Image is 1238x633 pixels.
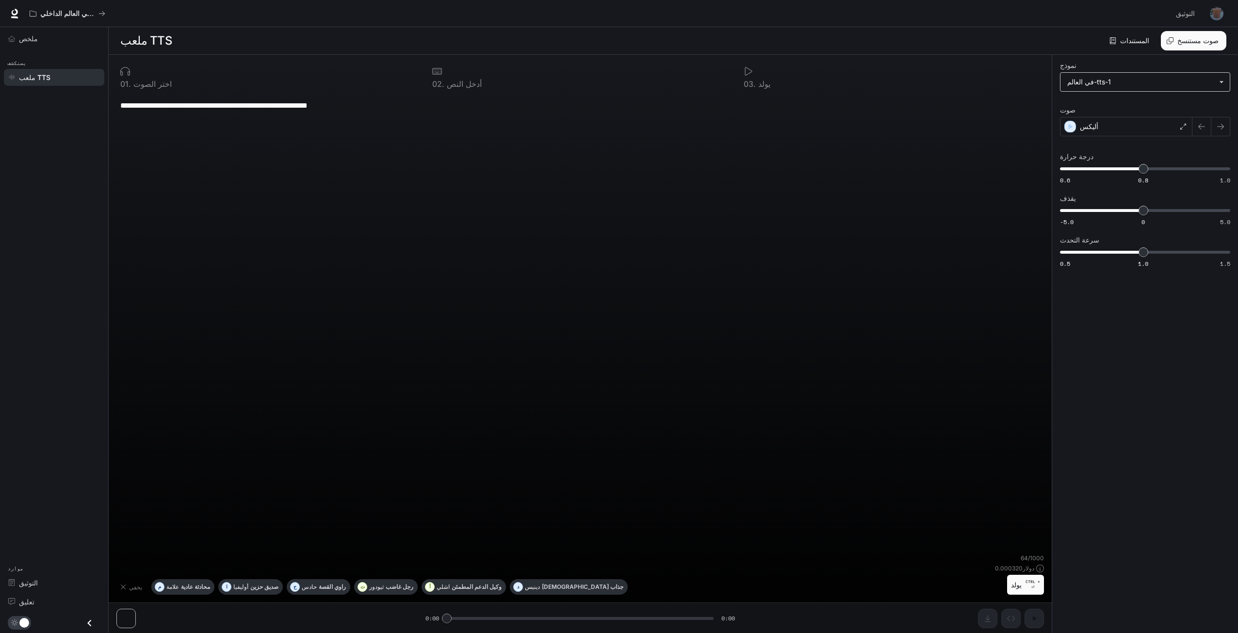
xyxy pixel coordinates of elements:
font: موارد [8,566,23,572]
a: التوثيق [4,574,104,591]
font: 0 [432,79,437,89]
img: صورة المستخدم الرمزية [1210,7,1223,20]
font: 0.000320 [995,565,1023,572]
font: المستندات [1120,36,1149,45]
font: يخفي [129,584,142,591]
font: ⏎ [1031,585,1035,589]
font: ملعب TTS [120,33,172,48]
font: 0.8 [1138,176,1148,184]
font: عروض تجريبية للذكاء الاصطناعي في العالم الداخلي [40,9,185,17]
font: اختر الصوت [133,79,172,89]
button: أاشليوكيل الدعم المطمئن [422,579,506,595]
a: ملعب TTS [4,69,104,86]
font: ح [293,584,296,589]
button: معلامةمحادثة عادية [151,579,214,595]
button: ححادسراوي القصة [287,579,350,595]
font: 1000 [1030,554,1044,562]
font: يولد [1011,581,1022,589]
div: في العالم-tts-1 [1060,73,1230,91]
font: ملخص [19,34,38,43]
font: . [753,79,756,89]
font: CTRL + [1026,579,1040,584]
font: . [129,79,131,89]
button: يخفي [116,579,147,595]
font: ملعب TTS [19,73,50,81]
font: -5.0 [1060,218,1074,226]
font: دولار [1023,565,1034,572]
font: 1 [125,79,129,89]
a: التوثيق [1172,4,1203,23]
font: 0 [1141,218,1145,226]
font: 0.6 [1060,176,1070,184]
font: أ [429,584,431,589]
font: 2 [437,79,442,89]
font: 64 [1021,554,1028,562]
font: 5.0 [1220,218,1230,226]
font: يستكشف [8,60,27,66]
font: [DEMOGRAPHIC_DATA] جذاب [542,583,623,590]
font: ثيودور [369,583,384,590]
font: يولد [758,79,770,89]
font: / [1028,554,1030,562]
font: 0 [744,79,749,89]
font: اشلي [437,583,450,590]
font: رجل غاضب [386,583,413,590]
a: ملخص [4,30,104,47]
font: تعليق [19,598,34,606]
font: 1.0 [1138,260,1148,268]
font: نموذج [1060,61,1076,69]
font: ت [360,584,365,589]
font: صديق حزين [250,583,278,590]
font: د [517,584,519,589]
a: المستندات [1108,31,1153,50]
font: علامة [166,583,179,590]
font: محادثة عادية [181,583,210,590]
font: 0 [120,79,125,89]
font: ا [226,584,228,589]
font: صوت مستنسخ [1177,36,1219,45]
font: 1.0 [1220,176,1230,184]
font: . [442,79,444,89]
font: 1.5 [1220,260,1230,268]
button: يولدCTRL +⏎ [1007,575,1044,595]
font: م [158,584,161,589]
font: أوليفيا [233,583,248,590]
a: تعليق [4,593,104,610]
font: 0.5 [1060,260,1070,268]
button: اأوليفياصديق حزين [218,579,283,595]
font: صوت [1060,106,1075,114]
font: درجة حرارة [1060,152,1093,161]
button: صورة المستخدم الرمزية [1207,4,1226,23]
font: أليكس [1080,122,1098,130]
font: يقذف [1060,194,1076,202]
font: في العالم-tts-1 [1067,78,1111,86]
font: أدخل النص [447,79,482,89]
font: راوي القصة [319,583,346,590]
button: صوت مستنسخ [1161,31,1226,50]
font: 3 [749,79,753,89]
button: ددينيس[DEMOGRAPHIC_DATA] جذاب [510,579,628,595]
span: تبديل الوضع الداكن [19,617,29,628]
font: سرعة التحدث [1060,236,1099,244]
font: حادس [302,583,317,590]
font: التوثيق [19,579,38,587]
button: تثيودوررجل غاضب [354,579,418,595]
font: وكيل الدعم المطمئن [452,583,502,590]
button: جميع مساحات العمل [25,4,110,23]
button: إغلاق الدرج [79,613,100,633]
font: التوثيق [1176,9,1195,17]
font: دينيس [525,583,540,590]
